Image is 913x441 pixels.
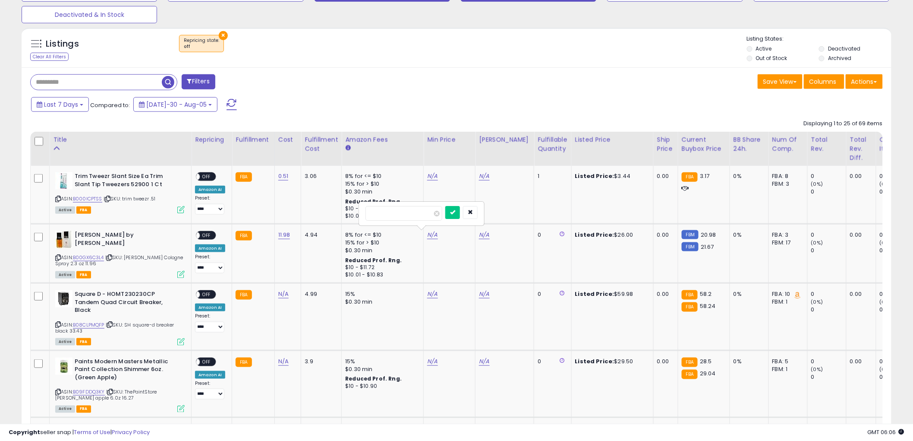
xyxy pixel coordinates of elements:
div: [PERSON_NAME] [479,135,530,144]
a: N/A [479,357,489,366]
div: 1 [538,172,564,180]
span: All listings currently available for purchase on Amazon [55,206,75,214]
div: Amazon AI [195,304,225,311]
div: Displaying 1 to 25 of 69 items [804,120,883,128]
span: | SKU: ThePaintStore [PERSON_NAME] apple 6.0z 16.27 [55,388,157,401]
div: 0.00 [657,231,671,239]
span: FBA [76,271,91,279]
div: Num of Comp. [772,135,804,153]
div: 0.00 [657,172,671,180]
small: FBA [236,231,252,241]
div: 3.9 [305,358,335,365]
span: FBA [76,338,91,346]
label: Archived [828,54,851,62]
a: N/A [479,231,489,239]
label: Deactivated [828,45,860,52]
div: 0.00 [657,290,671,298]
div: FBM: 1 [772,298,801,306]
div: 0 [811,290,846,298]
small: FBA [236,172,252,182]
div: $3.44 [575,172,647,180]
small: FBA [682,302,698,312]
div: Repricing [195,135,228,144]
button: Last 7 Days [31,97,89,112]
span: 3.17 [700,172,710,180]
span: 58.2 [700,290,712,298]
div: 0 [811,247,846,254]
div: 0 [811,172,846,180]
div: $0.30 min [345,298,417,306]
small: (0%) [811,239,823,246]
div: FBA: 8 [772,172,801,180]
a: B000ICPTSS [73,195,102,203]
b: Listed Price: [575,231,614,239]
div: ASIN: [55,358,185,412]
div: ASIN: [55,231,185,277]
div: 0.00 [850,358,869,365]
span: | SKU: [PERSON_NAME] Cologne Spray 2.3 oz 11.96 [55,254,183,267]
a: B08CLPMQFP [73,321,104,329]
small: FBA [682,172,698,182]
span: Repricing state : [184,37,219,50]
div: 0.00 [850,231,869,239]
div: $29.50 [575,358,647,365]
a: B00GX6C3L4 [73,254,104,261]
button: Columns [804,74,844,89]
div: $10.01 - $10.83 [345,213,417,220]
div: 15% for > $10 [345,239,417,247]
div: 0% [734,290,762,298]
a: N/A [278,357,289,366]
span: 58.24 [700,302,716,310]
div: 0 [538,290,564,298]
b: Listed Price: [575,172,614,180]
div: 0.00 [850,290,869,298]
div: $10 - $11.72 [345,264,417,271]
img: 31sSIC73d-L._SL40_.jpg [55,358,72,375]
div: Min Price [427,135,472,144]
div: $59.98 [575,290,647,298]
button: × [219,31,228,40]
div: ASIN: [55,290,185,345]
small: (0%) [880,298,892,305]
div: $26.00 [575,231,647,239]
small: (0%) [811,366,823,373]
b: Reduced Prof. Rng. [345,257,402,264]
div: Current Buybox Price [682,135,726,153]
div: FBA: 5 [772,358,801,365]
small: (0%) [811,298,823,305]
button: Deactivated & In Stock [22,6,157,23]
b: Square D - HOMT230230CP Tandem Quad Circuit Breaker, Black [75,290,179,317]
small: FBM [682,230,699,239]
b: Trim Tweezr Slant Size Ea Trim Slant Tip Tweezers 52900 1 Ct [75,172,179,190]
div: 15% for > $10 [345,180,417,188]
button: Actions [846,74,883,89]
a: N/A [427,172,438,181]
a: B09FDDQ3KY [73,388,105,396]
button: [DATE]-30 - Aug-05 [133,97,217,112]
div: BB Share 24h. [734,135,765,153]
small: (0%) [811,181,823,187]
div: Preset: [195,313,225,333]
div: 4.94 [305,231,335,239]
span: 28.5 [700,357,712,365]
small: (0%) [880,239,892,246]
a: 0.51 [278,172,289,181]
div: 15% [345,290,417,298]
small: FBA [682,290,698,300]
span: FBA [76,406,91,413]
a: N/A [479,290,489,298]
small: (0%) [880,181,892,187]
div: 8% for <= $10 [345,172,417,180]
div: $0.30 min [345,188,417,196]
span: 21.67 [701,243,714,251]
div: 0.00 [657,358,671,365]
div: 0 [811,188,846,196]
span: Last 7 Days [44,100,78,109]
span: OFF [200,291,214,298]
div: Ordered Items [880,135,911,153]
div: $10 - $11.72 [345,205,417,213]
strong: Copyright [9,428,40,436]
span: Columns [809,77,837,86]
small: FBA [682,370,698,379]
div: 4.99 [305,290,335,298]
